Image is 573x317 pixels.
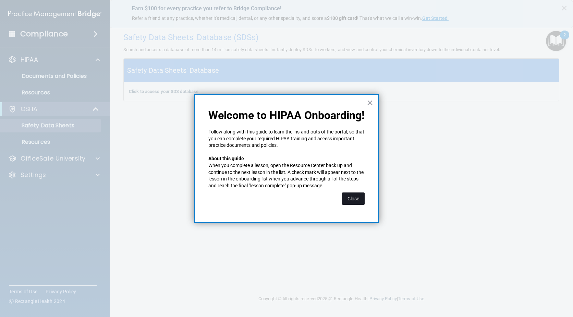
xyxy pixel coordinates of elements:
button: Close [342,192,365,205]
strong: About this guide [208,156,244,161]
p: Follow along with this guide to learn the ins-and-outs of the portal, so that you can complete yo... [208,129,365,149]
button: Close [367,97,373,108]
p: Welcome to HIPAA Onboarding! [208,109,365,122]
p: When you complete a lesson, open the Resource Center back up and continue to the next lesson in t... [208,162,365,189]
